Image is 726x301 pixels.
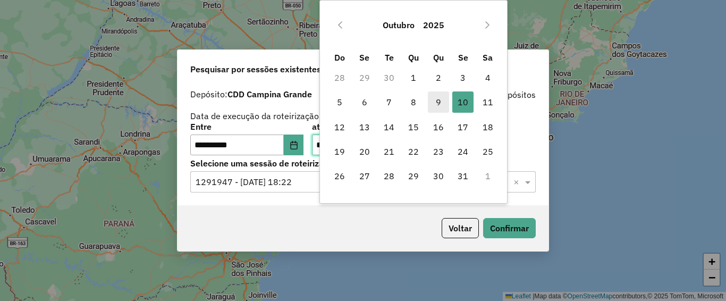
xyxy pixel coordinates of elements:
[426,164,451,188] td: 30
[451,90,475,114] td: 10
[403,141,424,162] span: 22
[190,110,322,122] label: Data de execução da roteirização:
[442,218,479,238] button: Voltar
[354,141,375,162] span: 20
[475,139,500,164] td: 25
[312,120,425,133] label: até
[352,65,377,90] td: 29
[377,115,401,139] td: 14
[284,135,304,156] button: Choose Date
[428,116,449,138] span: 16
[477,91,499,113] span: 11
[329,141,350,162] span: 19
[190,88,312,101] label: Depósito:
[377,90,401,114] td: 7
[433,52,444,63] span: Qu
[327,115,352,139] td: 12
[475,115,500,139] td: 18
[401,139,426,164] td: 22
[377,164,401,188] td: 28
[477,141,499,162] span: 25
[378,91,400,113] span: 7
[403,116,424,138] span: 15
[329,91,350,113] span: 5
[401,65,426,90] td: 1
[475,90,500,114] td: 11
[332,16,349,34] button: Previous Month
[403,91,424,113] span: 8
[451,164,475,188] td: 31
[408,52,419,63] span: Qu
[352,139,377,164] td: 20
[428,165,449,187] span: 30
[452,141,474,162] span: 24
[426,65,451,90] td: 2
[477,67,499,88] span: 4
[403,165,424,187] span: 29
[352,90,377,114] td: 6
[378,12,419,38] button: Choose Month
[475,164,500,188] td: 1
[426,115,451,139] td: 16
[378,141,400,162] span: 21
[428,141,449,162] span: 23
[475,65,500,90] td: 4
[451,65,475,90] td: 3
[419,12,449,38] button: Choose Year
[452,91,474,113] span: 10
[329,116,350,138] span: 12
[428,67,449,88] span: 2
[385,52,394,63] span: Te
[452,116,474,138] span: 17
[403,67,424,88] span: 1
[378,116,400,138] span: 14
[377,65,401,90] td: 30
[327,139,352,164] td: 19
[354,165,375,187] span: 27
[327,164,352,188] td: 26
[479,16,496,34] button: Next Month
[352,115,377,139] td: 13
[426,90,451,114] td: 9
[352,164,377,188] td: 27
[483,218,536,238] button: Confirmar
[451,115,475,139] td: 17
[190,120,303,133] label: Entre
[428,91,449,113] span: 9
[401,115,426,139] td: 15
[334,52,345,63] span: Do
[458,52,468,63] span: Se
[354,116,375,138] span: 13
[327,65,352,90] td: 28
[401,90,426,114] td: 8
[426,139,451,164] td: 23
[359,52,369,63] span: Se
[452,67,474,88] span: 3
[513,175,522,188] span: Clear all
[354,91,375,113] span: 6
[377,139,401,164] td: 21
[451,139,475,164] td: 24
[227,89,312,99] strong: CDD Campina Grande
[329,165,350,187] span: 26
[190,157,536,170] label: Selecione uma sessão de roteirização:
[477,116,499,138] span: 18
[401,164,426,188] td: 29
[378,165,400,187] span: 28
[483,52,493,63] span: Sa
[190,63,321,76] span: Pesquisar por sessões existentes
[327,90,352,114] td: 5
[452,165,474,187] span: 31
